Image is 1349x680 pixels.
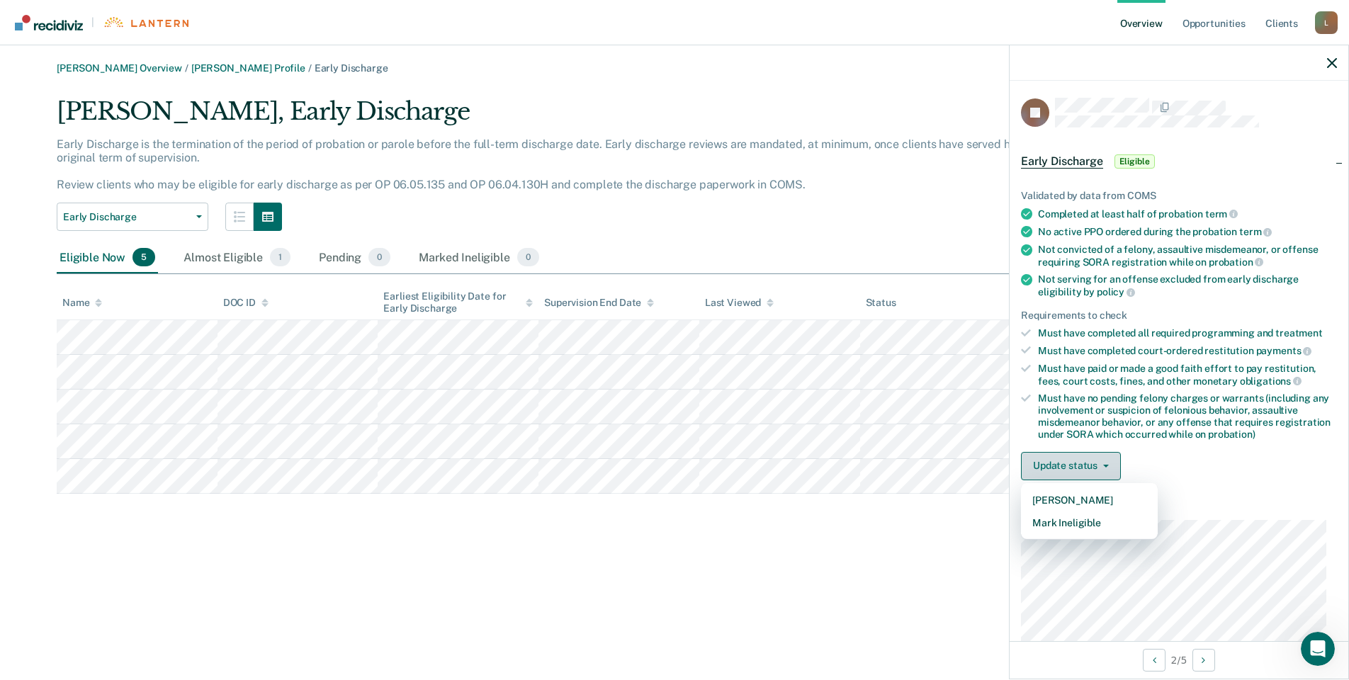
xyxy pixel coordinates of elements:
[1209,256,1264,268] span: probation
[1010,139,1348,184] div: Early DischargeEligible
[305,62,315,74] span: /
[1038,363,1337,387] div: Must have paid or made a good faith effort to pay restitution, fees, court costs, fines, and othe...
[1143,649,1165,671] button: Previous Opportunity
[416,242,542,273] div: Marked Ineligible
[1010,641,1348,679] div: 2 / 5
[57,137,1063,192] p: Early Discharge is the termination of the period of probation or parole before the full-term disc...
[544,297,654,309] div: Supervision End Date
[1256,345,1312,356] span: payments
[1205,208,1238,220] span: term
[1021,190,1337,202] div: Validated by data from COMS
[191,62,305,74] a: [PERSON_NAME] Profile
[103,17,188,28] img: Lantern
[315,62,388,74] span: Early Discharge
[705,297,774,309] div: Last Viewed
[866,297,896,309] div: Status
[1315,11,1338,34] div: L
[368,248,390,266] span: 0
[57,62,182,74] a: [PERSON_NAME] Overview
[83,16,103,28] span: |
[1021,154,1103,169] span: Early Discharge
[1038,273,1337,297] div: Not serving for an offense excluded from early discharge eligibility by
[15,15,83,30] img: Recidiviz
[57,242,158,273] div: Eligible Now
[1038,344,1337,357] div: Must have completed court-ordered restitution
[132,248,155,266] span: 5
[1208,429,1255,440] span: probation)
[1038,327,1337,339] div: Must have completed all required programming and
[517,248,539,266] span: 0
[181,242,293,273] div: Almost Eligible
[62,297,102,309] div: Name
[270,248,290,266] span: 1
[1275,327,1323,339] span: treatment
[1038,225,1337,238] div: No active PPO ordered during the probation
[1021,310,1337,322] div: Requirements to check
[1038,208,1337,220] div: Completed at least half of probation
[1038,392,1337,440] div: Must have no pending felony charges or warrants (including any involvement or suspicion of feloni...
[63,211,191,223] span: Early Discharge
[182,62,191,74] span: /
[1239,226,1272,237] span: term
[1192,649,1215,671] button: Next Opportunity
[1301,632,1335,666] iframe: Intercom live chat
[223,297,269,309] div: DOC ID
[383,290,533,314] div: Earliest Eligibility Date for Early Discharge
[57,97,1068,137] div: [PERSON_NAME], Early Discharge
[1021,452,1121,480] button: Update status
[1097,286,1135,297] span: policy
[1240,375,1302,387] span: obligations
[1021,511,1158,534] button: Mark Ineligible
[1114,154,1155,169] span: Eligible
[1038,244,1337,268] div: Not convicted of a felony, assaultive misdemeanor, or offense requiring SORA registration while on
[1021,489,1158,511] button: [PERSON_NAME]
[1021,503,1337,515] dt: Supervision
[1315,11,1338,34] button: Profile dropdown button
[316,242,393,273] div: Pending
